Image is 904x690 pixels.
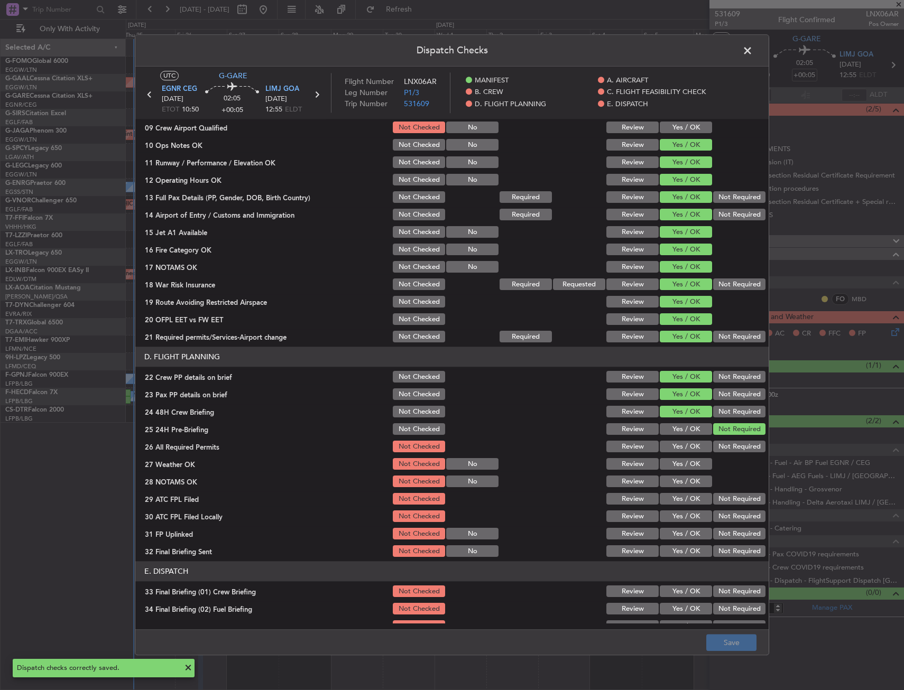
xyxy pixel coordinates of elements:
button: Yes / OK [660,511,712,523]
button: Yes / OK [660,331,712,343]
button: Yes / OK [660,546,712,557]
button: Yes / OK [660,424,712,435]
button: Not Required [713,192,765,203]
button: Not Required [713,331,765,343]
button: Yes / OK [660,209,712,221]
button: Yes / OK [660,441,712,453]
button: Yes / OK [660,174,712,186]
button: Yes / OK [660,157,712,169]
button: Yes / OK [660,476,712,488]
button: Yes / OK [660,122,712,134]
button: Yes / OK [660,459,712,470]
button: Yes / OK [660,371,712,383]
button: Yes / OK [660,603,712,615]
button: Not Required [713,528,765,540]
button: Not Required [713,603,765,615]
button: Yes / OK [660,493,712,505]
button: Not Required [713,371,765,383]
header: Dispatch Checks [135,35,769,67]
button: Not Required [713,389,765,400]
button: Not Required [713,493,765,505]
button: Yes / OK [660,406,712,418]
button: Yes / OK [660,528,712,540]
button: Yes / OK [660,279,712,291]
button: Not Required [713,209,765,221]
button: Yes / OK [660,621,712,632]
button: Not Required [713,586,765,598]
button: Not Required [713,621,765,632]
button: Yes / OK [660,192,712,203]
button: Not Required [713,279,765,291]
button: Yes / OK [660,139,712,151]
button: Yes / OK [660,296,712,308]
button: Not Required [713,424,765,435]
button: Yes / OK [660,314,712,325]
button: Yes / OK [660,262,712,273]
button: Not Required [713,546,765,557]
button: Yes / OK [660,244,712,256]
button: Not Required [713,441,765,453]
button: Yes / OK [660,389,712,400]
button: Not Required [713,511,765,523]
button: Yes / OK [660,227,712,238]
div: Dispatch checks correctly saved. [17,663,179,674]
button: Yes / OK [660,586,712,598]
button: Not Required [713,406,765,418]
